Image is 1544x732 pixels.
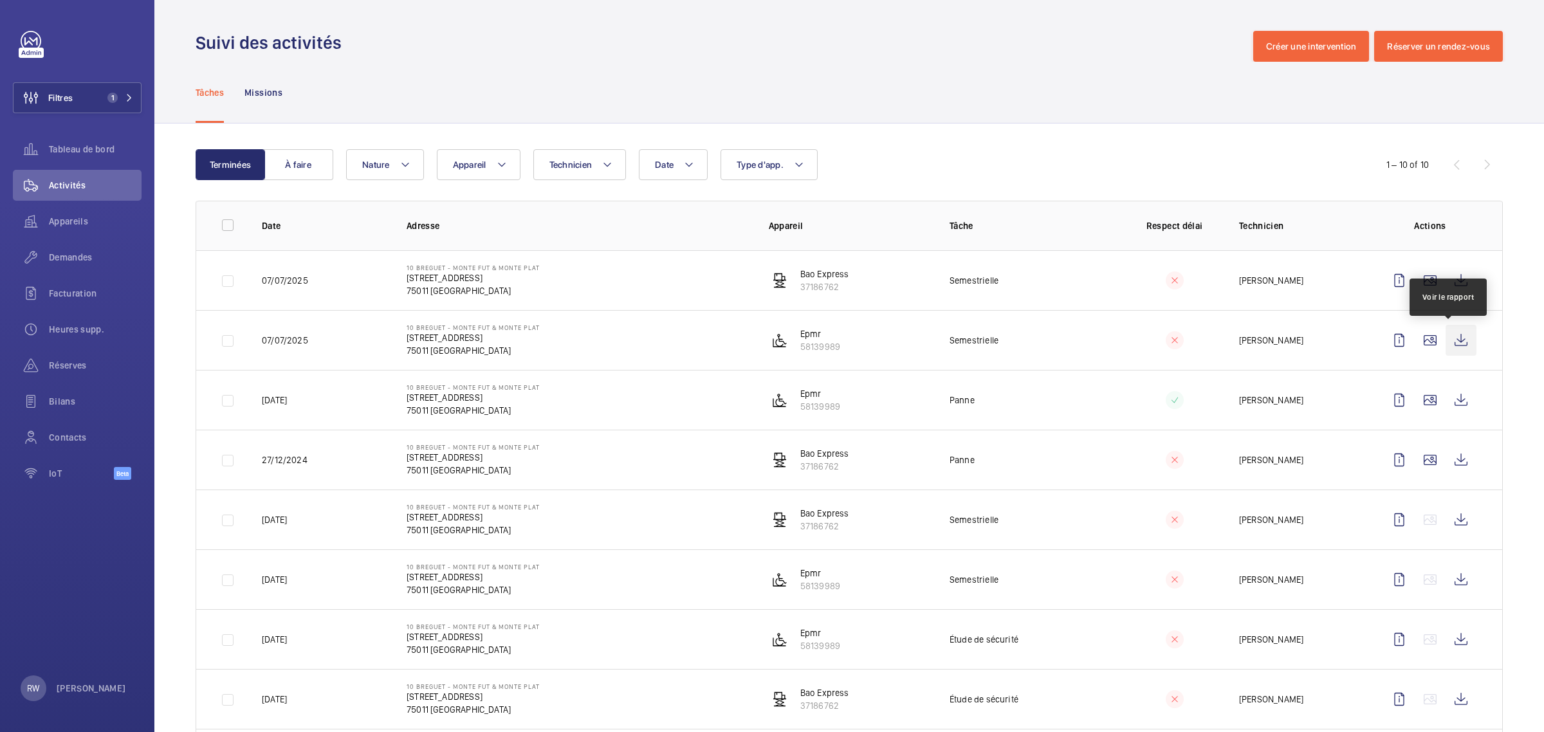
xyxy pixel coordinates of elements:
[49,431,142,444] span: Contacts
[772,333,787,348] img: platform_lift.svg
[407,451,540,464] p: [STREET_ADDRESS]
[407,511,540,524] p: [STREET_ADDRESS]
[407,324,540,331] p: 10 Breguet - Monte fut & Monte plat
[800,447,849,460] p: Bao Express
[950,573,998,586] p: Semestrielle
[49,359,142,372] span: Réserves
[800,580,840,592] p: 58139989
[800,507,849,520] p: Bao Express
[49,395,142,408] span: Bilans
[262,219,386,232] p: Date
[1239,513,1303,526] p: [PERSON_NAME]
[27,682,39,695] p: RW
[407,690,540,703] p: [STREET_ADDRESS]
[800,460,849,473] p: 37186762
[950,693,1018,706] p: Étude de sécurité
[262,633,287,646] p: [DATE]
[800,686,849,699] p: Bao Express
[49,323,142,336] span: Heures supp.
[48,91,73,104] span: Filtres
[196,31,349,55] h1: Suivi des activités
[262,573,287,586] p: [DATE]
[407,563,540,571] p: 10 Breguet - Monte fut & Monte plat
[407,404,540,417] p: 75011 [GEOGRAPHIC_DATA]
[262,513,287,526] p: [DATE]
[114,467,131,480] span: Beta
[1384,219,1476,232] p: Actions
[549,160,593,170] span: Technicien
[49,143,142,156] span: Tableau de bord
[1239,334,1303,347] p: [PERSON_NAME]
[950,219,1110,232] p: Tâche
[407,391,540,404] p: [STREET_ADDRESS]
[1239,394,1303,407] p: [PERSON_NAME]
[1239,274,1303,287] p: [PERSON_NAME]
[49,179,142,192] span: Activités
[950,334,998,347] p: Semestrielle
[57,682,126,695] p: [PERSON_NAME]
[437,149,520,180] button: Appareil
[49,251,142,264] span: Demandes
[1239,573,1303,586] p: [PERSON_NAME]
[244,86,282,99] p: Missions
[772,572,787,587] img: platform_lift.svg
[737,160,784,170] span: Type d'app.
[407,271,540,284] p: [STREET_ADDRESS]
[950,274,998,287] p: Semestrielle
[407,703,540,716] p: 75011 [GEOGRAPHIC_DATA]
[262,394,287,407] p: [DATE]
[769,219,929,232] p: Appareil
[362,160,390,170] span: Nature
[1239,693,1303,706] p: [PERSON_NAME]
[262,334,308,347] p: 07/07/2025
[407,682,540,690] p: 10 Breguet - Monte fut & Monte plat
[264,149,333,180] button: À faire
[407,383,540,391] p: 10 Breguet - Monte fut & Monte plat
[800,327,840,340] p: Epmr
[453,160,486,170] span: Appareil
[1239,453,1303,466] p: [PERSON_NAME]
[950,394,975,407] p: Panne
[407,630,540,643] p: [STREET_ADDRESS]
[49,215,142,228] span: Appareils
[262,693,287,706] p: [DATE]
[407,503,540,511] p: 10 Breguet - Monte fut & Monte plat
[772,392,787,408] img: platform_lift.svg
[800,627,840,639] p: Epmr
[1239,219,1363,232] p: Technicien
[800,280,849,293] p: 37186762
[721,149,818,180] button: Type d'app.
[346,149,424,180] button: Nature
[772,452,787,468] img: freight_elevator.svg
[772,512,787,527] img: freight_elevator.svg
[800,400,840,413] p: 58139989
[800,340,840,353] p: 58139989
[407,571,540,583] p: [STREET_ADDRESS]
[49,467,114,480] span: IoT
[407,331,540,344] p: [STREET_ADDRESS]
[262,274,308,287] p: 07/07/2025
[49,287,142,300] span: Facturation
[262,453,308,466] p: 27/12/2024
[196,149,265,180] button: Terminées
[950,633,1018,646] p: Étude de sécurité
[407,443,540,451] p: 10 Breguet - Monte fut & Monte plat
[1422,291,1475,303] div: Voir le rapport
[800,567,840,580] p: Epmr
[407,264,540,271] p: 10 Breguet - Monte fut & Monte plat
[533,149,627,180] button: Technicien
[1374,31,1503,62] button: Réserver un rendez-vous
[407,284,540,297] p: 75011 [GEOGRAPHIC_DATA]
[655,160,674,170] span: Date
[1253,31,1370,62] button: Créer une intervention
[800,387,840,400] p: Epmr
[950,513,998,526] p: Semestrielle
[407,344,540,357] p: 75011 [GEOGRAPHIC_DATA]
[800,699,849,712] p: 37186762
[407,219,748,232] p: Adresse
[772,273,787,288] img: freight_elevator.svg
[107,93,118,103] span: 1
[950,453,975,466] p: Panne
[772,632,787,647] img: platform_lift.svg
[13,82,142,113] button: Filtres1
